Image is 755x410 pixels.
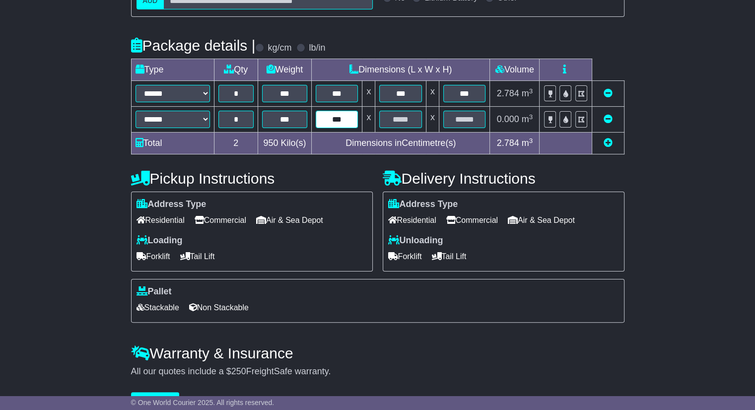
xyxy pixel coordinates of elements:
[231,366,246,376] span: 250
[362,107,375,133] td: x
[529,113,533,121] sup: 3
[131,170,373,187] h4: Pickup Instructions
[131,37,256,54] h4: Package details |
[131,366,624,377] div: All our quotes include a $ FreightSafe warranty.
[383,170,624,187] h4: Delivery Instructions
[256,212,323,228] span: Air & Sea Depot
[195,212,246,228] span: Commercial
[137,286,172,297] label: Pallet
[214,59,258,81] td: Qty
[311,59,489,81] td: Dimensions (L x W x H)
[508,212,575,228] span: Air & Sea Depot
[137,249,170,264] span: Forklift
[362,81,375,107] td: x
[137,199,206,210] label: Address Type
[522,114,533,124] span: m
[137,212,185,228] span: Residential
[268,43,291,54] label: kg/cm
[131,392,180,410] button: Get Quotes
[388,249,422,264] span: Forklift
[258,59,311,81] td: Weight
[189,300,249,315] span: Non Stackable
[529,137,533,144] sup: 3
[490,59,540,81] td: Volume
[497,114,519,124] span: 0.000
[180,249,215,264] span: Tail Lift
[426,81,439,107] td: x
[388,199,458,210] label: Address Type
[309,43,325,54] label: lb/in
[388,212,436,228] span: Residential
[426,107,439,133] td: x
[388,235,443,246] label: Unloading
[604,138,613,148] a: Add new item
[131,133,214,154] td: Total
[137,235,183,246] label: Loading
[522,138,533,148] span: m
[311,133,489,154] td: Dimensions in Centimetre(s)
[497,138,519,148] span: 2.784
[131,345,624,361] h4: Warranty & Insurance
[604,114,613,124] a: Remove this item
[522,88,533,98] span: m
[604,88,613,98] a: Remove this item
[529,87,533,95] sup: 3
[432,249,467,264] span: Tail Lift
[214,133,258,154] td: 2
[131,399,275,407] span: © One World Courier 2025. All rights reserved.
[263,138,278,148] span: 950
[446,212,498,228] span: Commercial
[137,300,179,315] span: Stackable
[258,133,311,154] td: Kilo(s)
[131,59,214,81] td: Type
[497,88,519,98] span: 2.784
